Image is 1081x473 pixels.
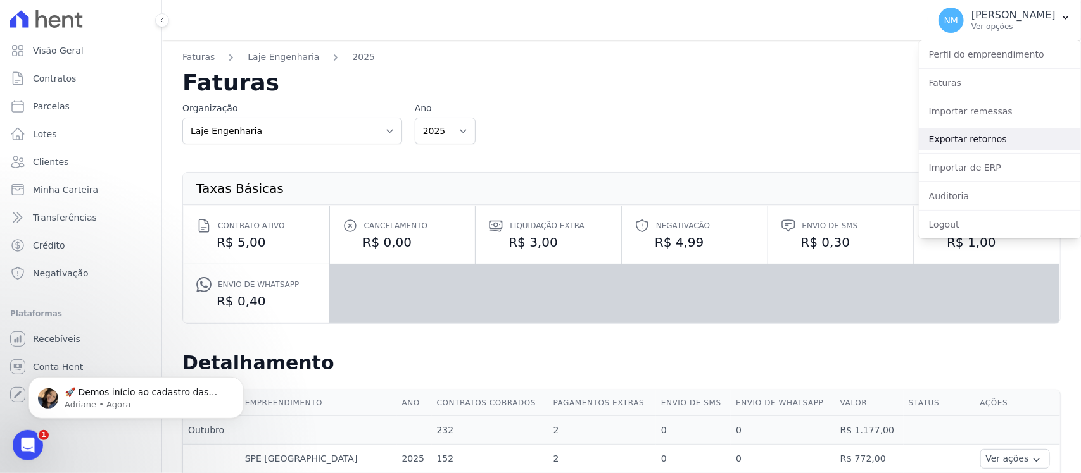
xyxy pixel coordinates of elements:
[13,430,43,460] iframe: Intercom live chat
[33,211,97,224] span: Transferências
[196,183,284,194] th: Taxas Básicas
[919,156,1081,179] a: Importar de ERP
[218,278,299,291] span: Envio de Whatsapp
[9,350,263,439] iframe: Intercom notifications mensagem
[218,219,284,232] span: Contrato ativo
[919,71,1081,94] a: Faturas
[33,333,80,345] span: Recebíveis
[432,416,548,445] td: 232
[182,51,215,64] a: Faturas
[781,233,901,251] dd: R$ 0,30
[904,390,975,416] th: Status
[33,156,68,168] span: Clientes
[5,177,156,202] a: Minha Carteira
[656,219,710,232] span: Negativação
[975,390,1060,416] th: Ações
[182,51,1061,71] nav: Breadcrumb
[635,233,755,251] dd: R$ 4,99
[5,121,156,147] a: Lotes
[548,390,656,416] th: Pagamentos extras
[39,430,49,440] span: 1
[980,449,1050,469] button: Ver ações
[33,239,65,252] span: Crédito
[415,102,476,115] label: Ano
[55,49,218,60] p: Message from Adriane, sent Agora
[364,219,427,232] span: Cancelamento
[919,100,1081,123] a: Importar remessas
[33,100,70,113] span: Parcelas
[5,326,156,352] a: Recebíveis
[196,233,317,251] dd: R$ 5,00
[944,16,959,25] span: NM
[656,416,731,445] td: 0
[731,390,835,416] th: Envio de Whatsapp
[919,128,1081,150] a: Exportar retornos
[488,233,609,251] dd: R$ 3,00
[510,219,585,232] span: Liquidação extra
[182,71,1061,94] h2: Faturas
[731,416,835,445] td: 0
[352,51,375,64] a: 2025
[5,205,156,230] a: Transferências
[802,219,858,232] span: Envio de SMS
[33,128,57,140] span: Lotes
[971,9,1056,21] p: [PERSON_NAME]
[343,233,463,251] dd: R$ 0,00
[919,43,1081,66] a: Perfil do empreendimento
[33,44,84,57] span: Visão Geral
[5,94,156,119] a: Parcelas
[919,213,1081,236] a: Logout
[5,66,156,91] a: Contratos
[5,354,156,379] a: Conta Hent
[33,267,89,279] span: Negativação
[248,51,319,64] a: Laje Engenharia
[971,21,1056,32] p: Ver opções
[196,292,317,310] dd: R$ 0,40
[182,352,1061,374] h2: Detalhamento
[10,306,151,321] div: Plataformas
[5,149,156,175] a: Clientes
[432,390,548,416] th: Contratos cobrados
[835,416,904,445] td: R$ 1.177,00
[5,233,156,258] a: Crédito
[5,38,156,63] a: Visão Geral
[926,233,1047,251] dd: R$ 1,00
[33,72,76,85] span: Contratos
[33,183,98,196] span: Minha Carteira
[240,390,397,416] th: Empreendimento
[928,3,1081,38] button: NM [PERSON_NAME] Ver opções
[55,37,216,298] span: 🚀 Demos início ao cadastro das Contas Digitais Arke! Iniciamos a abertura para clientes do modelo...
[182,102,402,115] label: Organização
[5,261,156,286] a: Negativação
[397,390,432,416] th: Ano
[919,185,1081,207] a: Auditoria
[835,390,904,416] th: Valor
[548,416,656,445] td: 2
[656,390,731,416] th: Envio de SMS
